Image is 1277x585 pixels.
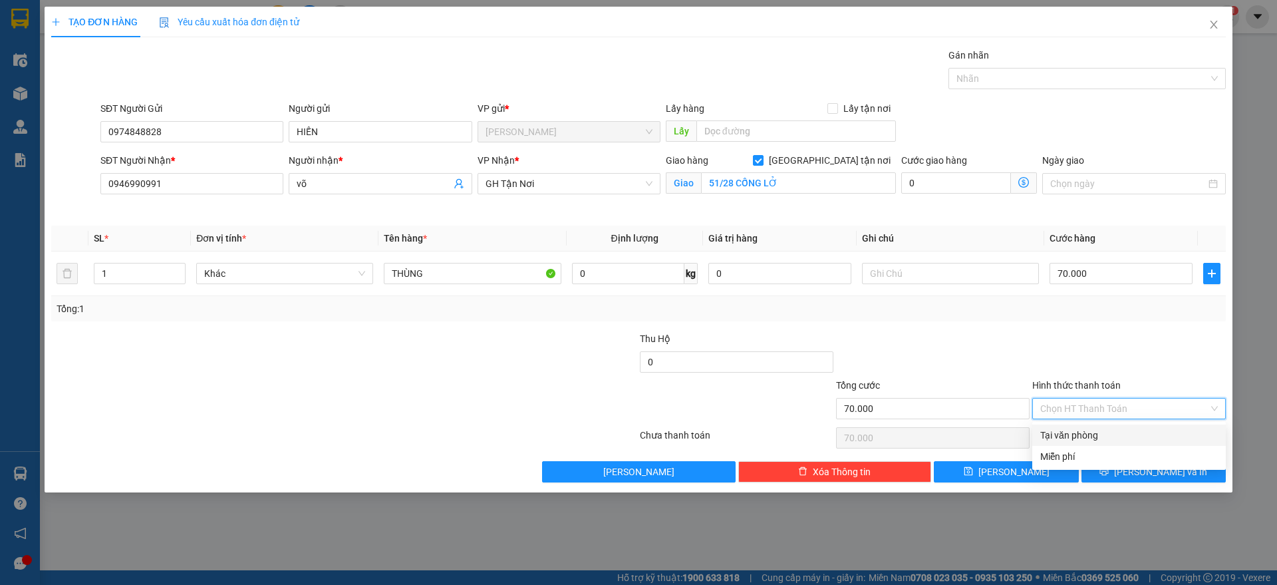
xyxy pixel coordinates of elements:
[738,461,932,483] button: deleteXóa Thông tin
[696,120,896,142] input: Dọc đường
[127,13,159,27] span: Nhận:
[862,263,1039,284] input: Ghi Chú
[701,172,896,194] input: Giao tận nơi
[57,263,78,284] button: delete
[100,101,283,116] div: SĐT Người Gửi
[1018,177,1029,188] span: dollar-circle
[1032,380,1121,391] label: Hình thức thanh toán
[1040,449,1218,464] div: Miễn phí
[684,263,698,284] span: kg
[454,178,464,189] span: user-add
[51,17,61,27] span: plus
[1203,263,1220,284] button: plus
[666,120,696,142] span: Lấy
[666,155,708,166] span: Giao hàng
[978,465,1050,479] span: [PERSON_NAME]
[384,263,561,284] input: VD: Bàn, Ghế
[1099,467,1109,477] span: printer
[100,153,283,168] div: SĐT Người Nhận
[486,174,652,194] span: GH Tận Nơi
[159,17,299,27] span: Yêu cầu xuất hóa đơn điện tử
[127,59,220,78] div: 0767554779
[901,155,967,166] label: Cước giao hàng
[127,11,220,43] div: GH Tận Nơi
[1195,7,1232,44] button: Close
[204,264,365,284] span: Khác
[638,428,835,451] div: Chưa thanh toán
[1040,428,1218,443] div: Tại văn phòng
[1050,233,1095,244] span: Cước hàng
[1204,268,1220,279] span: plus
[289,153,472,168] div: Người nhận
[666,172,701,194] span: Giao
[127,85,145,99] span: TC:
[1208,19,1219,30] span: close
[934,461,1078,483] button: save[PERSON_NAME]
[666,103,704,114] span: Lấy hàng
[813,465,871,479] span: Xóa Thông tin
[57,301,493,316] div: Tổng: 1
[640,333,670,344] span: Thu Hộ
[1042,155,1084,166] label: Ngày giao
[764,153,896,168] span: [GEOGRAPHIC_DATA] tận nơi
[838,101,896,116] span: Lấy tận nơi
[127,43,220,59] div: .
[11,41,118,57] div: PHƯỚC
[798,467,807,477] span: delete
[948,50,989,61] label: Gán nhãn
[964,467,973,477] span: save
[289,101,472,116] div: Người gửi
[836,380,880,391] span: Tổng cước
[11,57,118,76] div: 0345028077
[901,172,1011,194] input: Cước giao hàng
[708,263,851,284] input: 0
[159,17,170,28] img: icon
[611,233,658,244] span: Định lượng
[603,465,674,479] span: [PERSON_NAME]
[1050,176,1205,191] input: Ngày giao
[708,233,758,244] span: Giá trị hàng
[384,233,427,244] span: Tên hàng
[196,233,246,244] span: Đơn vị tính
[51,17,138,27] span: TẠO ĐƠN HÀNG
[478,101,660,116] div: VP gửi
[11,11,118,41] div: [PERSON_NAME]
[94,233,104,244] span: SL
[542,461,736,483] button: [PERSON_NAME]
[857,226,1044,252] th: Ghi chú
[478,155,515,166] span: VP Nhận
[1081,461,1226,483] button: printer[PERSON_NAME] và In
[1114,465,1207,479] span: [PERSON_NAME] và In
[486,122,652,142] span: Gia Kiệm
[11,11,32,25] span: Gửi:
